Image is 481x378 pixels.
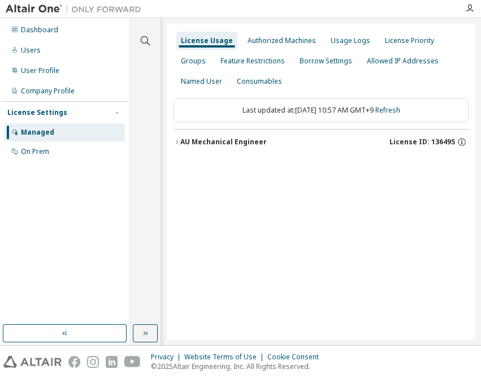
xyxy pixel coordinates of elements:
div: Authorized Machines [248,36,316,45]
div: Last updated at: [DATE] 10:57 AM GMT+9 [174,98,469,122]
div: On Prem [21,147,49,156]
img: facebook.svg [68,356,80,368]
div: Website Terms of Use [184,353,267,362]
div: License Priority [385,36,434,45]
img: instagram.svg [87,356,99,368]
div: Privacy [151,353,184,362]
div: License Usage [181,36,233,45]
div: Groups [181,57,206,66]
div: Named User [181,77,222,86]
div: Usage Logs [331,36,370,45]
div: AU Mechanical Engineer [180,138,267,147]
div: Company Profile [21,87,75,96]
a: Refresh [375,105,400,115]
div: Borrow Settings [300,57,352,66]
button: AU Mechanical EngineerLicense ID: 136495 [174,130,469,154]
div: Dashboard [21,25,58,35]
img: linkedin.svg [106,356,118,368]
p: © 2025 Altair Engineering, Inc. All Rights Reserved. [151,362,326,371]
div: Consumables [237,77,282,86]
img: Altair One [6,3,147,15]
div: Users [21,46,41,55]
div: Allowed IP Addresses [367,57,439,66]
div: Cookie Consent [267,353,326,362]
div: Managed [21,128,54,137]
img: altair_logo.svg [3,356,62,368]
img: youtube.svg [124,356,141,368]
div: User Profile [21,66,59,75]
span: License ID: 136495 [389,138,455,147]
div: Feature Restrictions [220,57,285,66]
div: License Settings [7,108,67,117]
